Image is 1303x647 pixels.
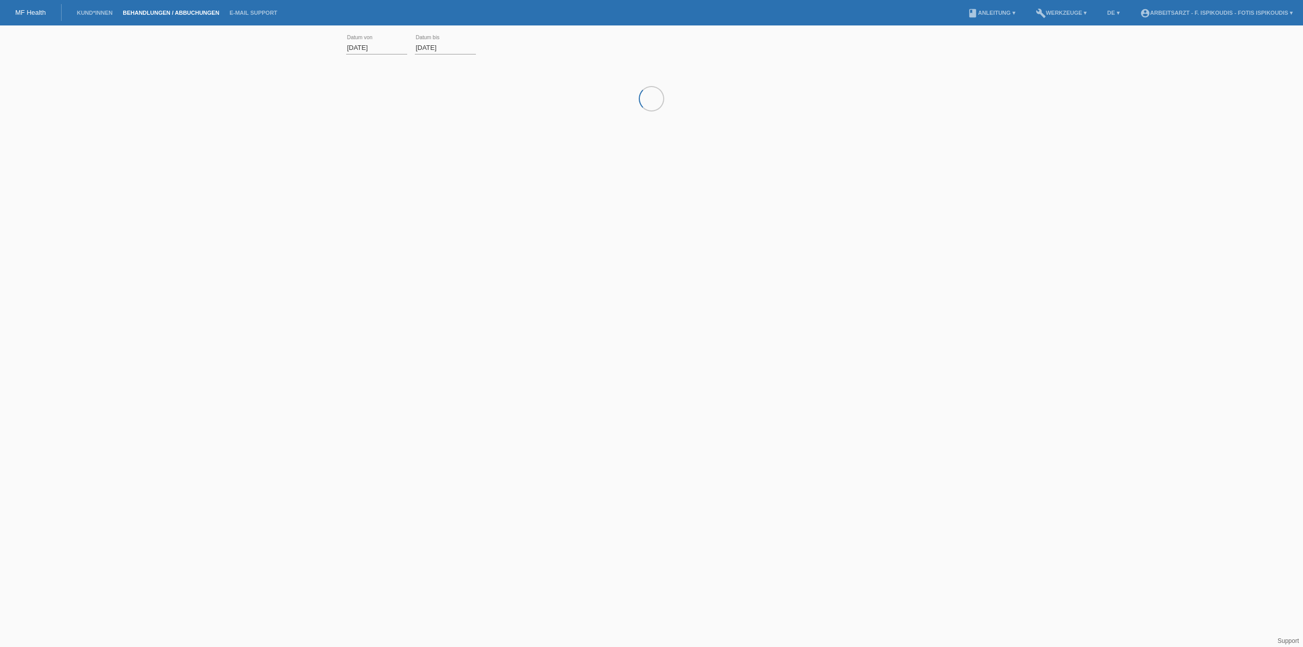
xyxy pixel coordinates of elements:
[1102,10,1124,16] a: DE ▾
[1036,8,1046,18] i: build
[224,10,282,16] a: E-Mail Support
[1135,10,1298,16] a: account_circleArbeitsarzt - F. Ispikoudis - Fotis Ispikoudis ▾
[1140,8,1150,18] i: account_circle
[968,8,978,18] i: book
[15,9,46,16] a: MF Health
[72,10,118,16] a: Kund*innen
[118,10,224,16] a: Behandlungen / Abbuchungen
[1031,10,1092,16] a: buildWerkzeuge ▾
[962,10,1020,16] a: bookAnleitung ▾
[1278,637,1299,644] a: Support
